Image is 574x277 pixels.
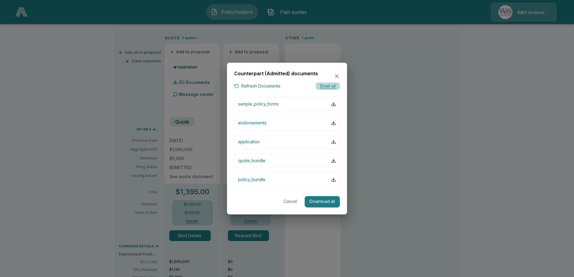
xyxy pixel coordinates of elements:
p: endorsements [238,120,267,126]
p: application [238,138,260,145]
button: quote_bundle [234,153,340,168]
p: policy_bundle [238,176,265,183]
button: Refresh Documents [234,82,280,90]
button: Cancel [281,196,300,207]
button: sample_policy_forms [234,97,340,111]
button: Email all [316,82,340,90]
button: policy_bundle [234,172,340,186]
p: sample_policy_forms [238,101,279,107]
h6: Counterpart (Admitted) documents [234,70,318,78]
button: application [234,135,340,149]
button: endorsements [234,116,340,130]
button: Download all [305,196,340,207]
p: quote_bundle [238,157,265,164]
